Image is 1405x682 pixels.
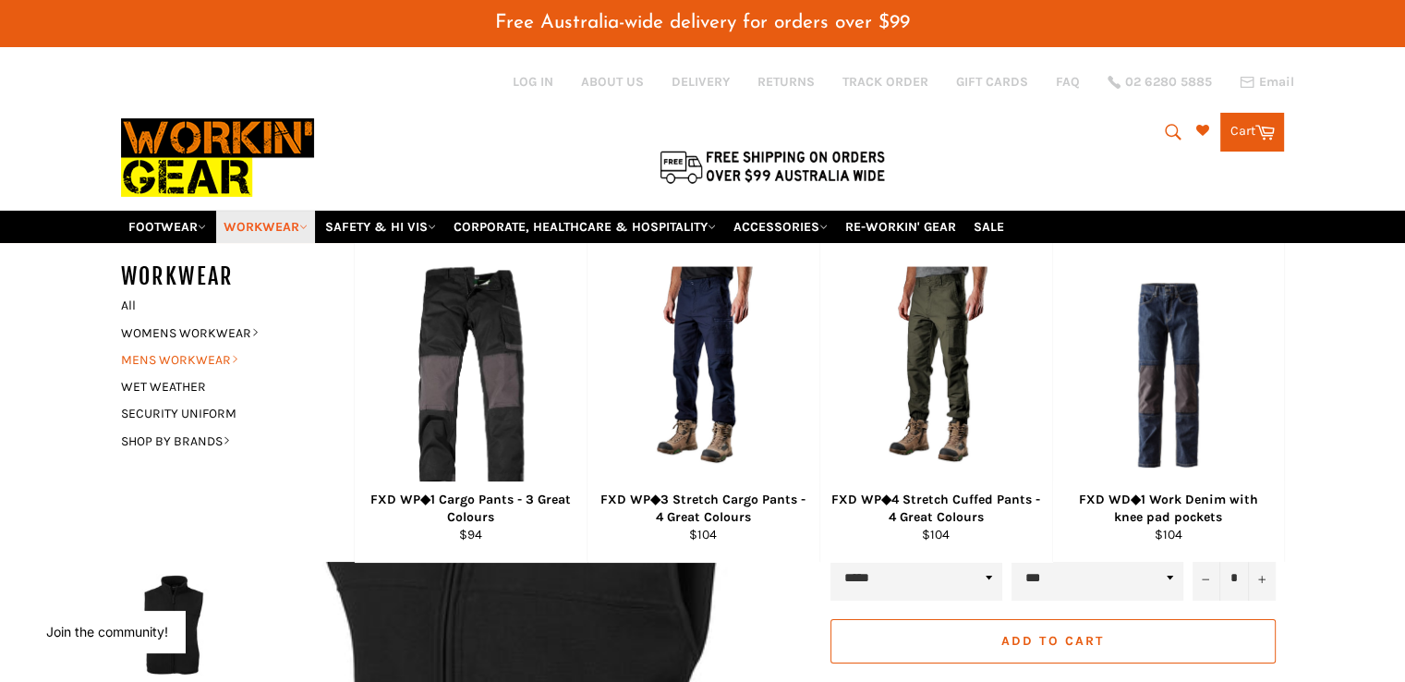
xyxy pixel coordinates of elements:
a: DELIVERY [672,73,730,91]
h5: WORKWEAR [121,262,354,292]
a: SAFETY & HI VIS [318,211,443,243]
button: Reduce item quantity by one [1193,556,1220,601]
a: FXD WP◆3 Stretch Cargo Pants - 4 Great Colours - Workin' Gear FXD WP◆3 Stretch Cargo Pants - 4 Gr... [587,243,819,562]
a: TRACK ORDER [842,73,928,91]
button: Join the community! [46,624,168,639]
button: Add to Cart [830,619,1276,664]
div: FXD WP◆3 Stretch Cargo Pants - 4 Great Colours [599,491,807,527]
img: FXD WP◆4 Stretch Cuffed Pants - 4 Great Colours - Workin' Gear [864,266,1009,483]
a: WOMENS WORKWEAR [112,320,335,347]
div: $104 [599,526,807,543]
div: FXD WP◆4 Stretch Cuffed Pants - 4 Great Colours [831,491,1040,527]
a: SECURITY UNIFORM [112,400,335,427]
a: WET WEATHER [112,373,335,400]
a: Log in [513,74,553,90]
div: FXD WD◆1 Work Denim with knee pad pockets [1064,491,1272,527]
a: FOOTWEAR [121,211,213,243]
img: JB Mens Polar Fleece Vest (3OV) - Workin' Gear [130,574,215,676]
a: RETURNS [757,73,815,91]
div: FXD WP◆1 Cargo Pants - 3 Great Colours [366,491,575,527]
a: RE-WORKIN' GEAR [838,211,963,243]
span: 02 6280 5885 [1125,76,1212,89]
span: Email [1259,76,1294,89]
a: FXD WP◆4 Stretch Cuffed Pants - 4 Great Colours - Workin' Gear FXD WP◆4 Stretch Cuffed Pants - 4 ... [819,243,1052,562]
div: $94 [366,526,575,543]
span: Free Australia-wide delivery for orders over $99 [495,13,910,32]
a: Cart [1220,113,1284,152]
img: FXD WP◆1 Cargo Pants - 4 Great Colours - Workin' Gear [412,266,528,483]
img: FXD WP◆3 Stretch Cargo Pants - 4 Great Colours - Workin' Gear [631,266,776,483]
a: SALE [966,211,1011,243]
a: ABOUT US [581,73,644,91]
div: $104 [1064,526,1272,543]
a: WORKWEAR [216,211,315,243]
a: FXD WD◆1 Work Denim with knee pad pockets - Workin' Gear FXD WD◆1 Work Denim with knee pad pocket... [1052,243,1285,562]
a: GIFT CARDS [956,73,1028,91]
a: FAQ [1056,73,1080,91]
button: Increase item quantity by one [1248,556,1276,601]
div: $104 [831,526,1040,543]
img: Workin Gear leaders in Workwear, Safety Boots, PPE, Uniforms. Australia's No.1 in Workwear [121,105,314,210]
a: SHOP BY BRANDS [112,428,335,455]
a: ACCESSORIES [726,211,835,243]
img: Flat $9.95 shipping Australia wide [657,147,888,186]
a: CORPORATE, HEALTHCARE & HOSPITALITY [446,211,723,243]
a: MENS WORKWEAR [112,347,335,373]
a: 02 6280 5885 [1108,76,1212,89]
a: All [112,292,354,319]
img: FXD WD◆1 Work Denim with knee pad pockets - Workin' Gear [1076,283,1261,468]
span: Add to Cart [1001,633,1104,649]
a: FXD WP◆1 Cargo Pants - 4 Great Colours - Workin' Gear FXD WP◆1 Cargo Pants - 3 Great Colours $94 [354,243,587,562]
a: Email [1240,75,1294,90]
